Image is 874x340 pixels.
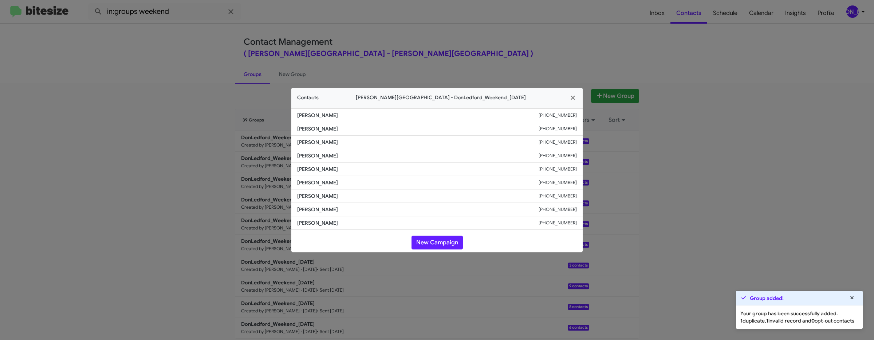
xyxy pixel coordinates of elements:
div: Your group has been successfully added. duplicate, invalid record and opt-out contacts [736,305,863,329]
span: Contacts [297,94,319,101]
span: [PERSON_NAME] [297,125,539,132]
strong: Group added! [750,295,784,302]
small: [PHONE_NUMBER] [539,219,577,227]
button: New Campaign [412,236,463,249]
small: [PHONE_NUMBER] [539,125,577,132]
small: [PHONE_NUMBER] [539,139,577,146]
small: [PHONE_NUMBER] [539,179,577,186]
span: [PERSON_NAME] [297,206,539,213]
small: [PHONE_NUMBER] [539,192,577,200]
span: [PERSON_NAME] [297,165,539,173]
b: 1 [740,317,743,324]
span: [PERSON_NAME] [297,219,539,227]
small: [PHONE_NUMBER] [539,112,577,119]
span: [PERSON_NAME] [297,192,539,200]
small: [PHONE_NUMBER] [539,152,577,159]
small: [PHONE_NUMBER] [539,206,577,213]
b: 1 [766,317,768,324]
span: [PERSON_NAME] [297,139,539,146]
span: [PERSON_NAME] [297,112,539,119]
small: [PHONE_NUMBER] [539,165,577,173]
b: 0 [811,317,815,324]
span: [PERSON_NAME][GEOGRAPHIC_DATA] - DonLedford_Weekend_[DATE] [319,94,563,101]
span: [PERSON_NAME] [297,152,539,159]
span: [PERSON_NAME] [297,179,539,186]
